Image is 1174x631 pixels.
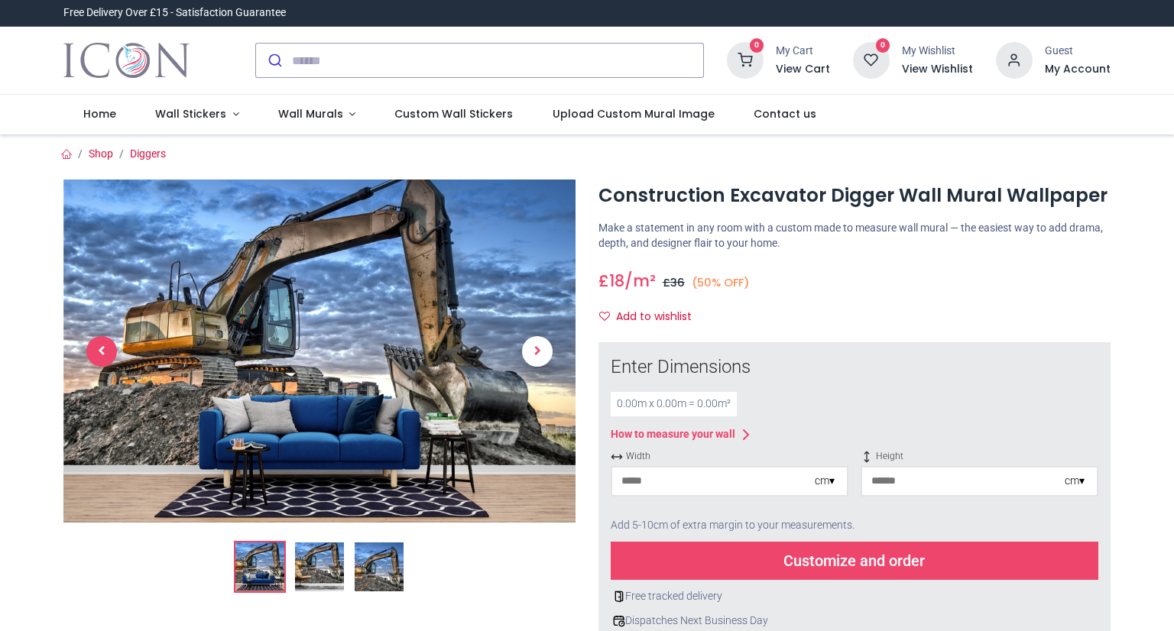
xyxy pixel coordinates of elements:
[598,183,1111,209] h1: Construction Excavator Digger Wall Mural Wallpaper
[902,62,973,77] a: View Wishlist
[258,95,375,134] a: Wall Murals
[750,38,764,53] sup: 0
[853,53,890,66] a: 0
[624,270,656,292] span: /m²
[663,275,685,290] span: £
[611,427,735,442] div: How to measure your wall
[355,542,404,591] img: WS-42425-03
[599,311,610,322] i: Add to wishlist
[86,336,117,367] span: Previous
[499,231,576,471] a: Next
[727,53,764,66] a: 0
[394,106,513,121] span: Custom Wall Stickers
[130,147,166,160] a: Diggers
[63,39,190,82] img: Icon Wall Stickers
[611,509,1098,542] div: Add 5-10cm of extra margin to your measurements.
[278,106,343,121] span: Wall Murals
[609,270,624,292] span: 18
[815,474,835,489] div: cm ▾
[876,38,890,53] sup: 0
[89,147,113,160] a: Shop
[790,5,1111,21] iframe: Customer reviews powered by Trustpilot
[63,39,190,82] a: Logo of Icon Wall Stickers
[63,5,286,21] div: Free Delivery Over £15 - Satisfaction Guarantee
[776,62,830,77] a: View Cart
[670,275,685,290] span: 36
[295,542,344,591] img: WS-42425-02
[611,392,737,416] div: 0.00 m x 0.00 m = 0.00 m²
[861,450,1098,463] span: Height
[611,589,1098,604] div: Free tracked delivery
[1045,44,1111,59] div: Guest
[553,106,715,121] span: Upload Custom Mural Image
[611,613,1098,629] div: Dispatches Next Business Day
[63,180,576,523] img: Construction Excavator Digger Wall Mural Wallpaper
[135,95,258,134] a: Wall Stickers
[155,106,226,121] span: Wall Stickers
[256,44,292,77] button: Submit
[692,275,750,291] small: (50% OFF)
[235,542,284,591] img: Construction Excavator Digger Wall Mural Wallpaper
[1065,474,1085,489] div: cm ▾
[63,231,140,471] a: Previous
[611,450,848,463] span: Width
[611,542,1098,580] div: Customize and order
[598,270,624,292] span: £
[598,221,1111,251] p: Make a statement in any room with a custom made to measure wall mural — the easiest way to add dr...
[754,106,816,121] span: Contact us
[522,336,553,367] span: Next
[776,44,830,59] div: My Cart
[1045,62,1111,77] a: My Account
[83,106,116,121] span: Home
[611,354,1098,380] div: Enter Dimensions
[598,304,705,330] button: Add to wishlistAdd to wishlist
[902,44,973,59] div: My Wishlist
